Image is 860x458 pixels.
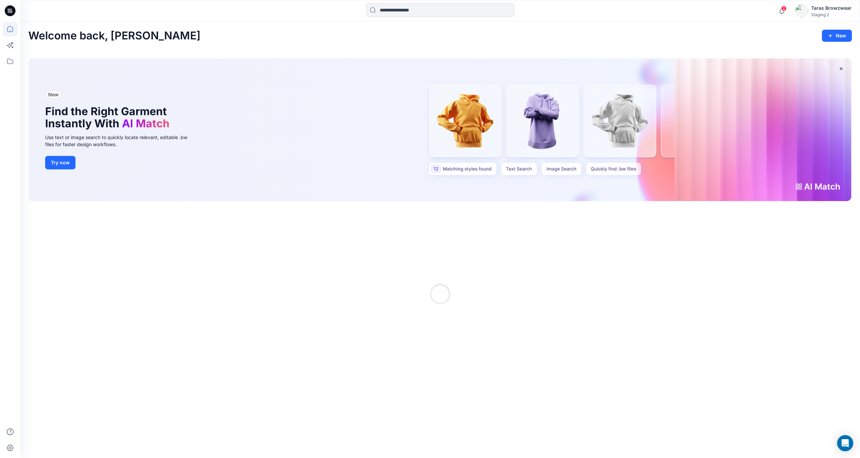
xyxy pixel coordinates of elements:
button: Taras BrowzwearStaging 2 [795,4,852,18]
div: Use text or image search to quickly locate relevant, editable .bw files for faster design workflows. [45,134,197,148]
span: 2 [781,6,787,11]
div: Staging 2 [811,12,852,17]
div: Open Intercom Messenger [837,435,853,451]
h1: Find the Right Garment Instantly With [45,105,187,130]
div: Taras Browzwear [811,4,852,12]
span: New [48,92,59,97]
button: Try now [45,156,75,169]
span: AI Match [122,117,170,130]
button: New [822,30,852,42]
h1: Welcome back, [PERSON_NAME] [28,30,201,42]
img: eyJhbGciOiJIUzI1NiIsImtpZCI6IjAiLCJzbHQiOiJzZXMiLCJ0eXAiOiJKV1QifQ.eyJkYXRhIjp7InR5cGUiOiJzdG9yYW... [795,4,808,18]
